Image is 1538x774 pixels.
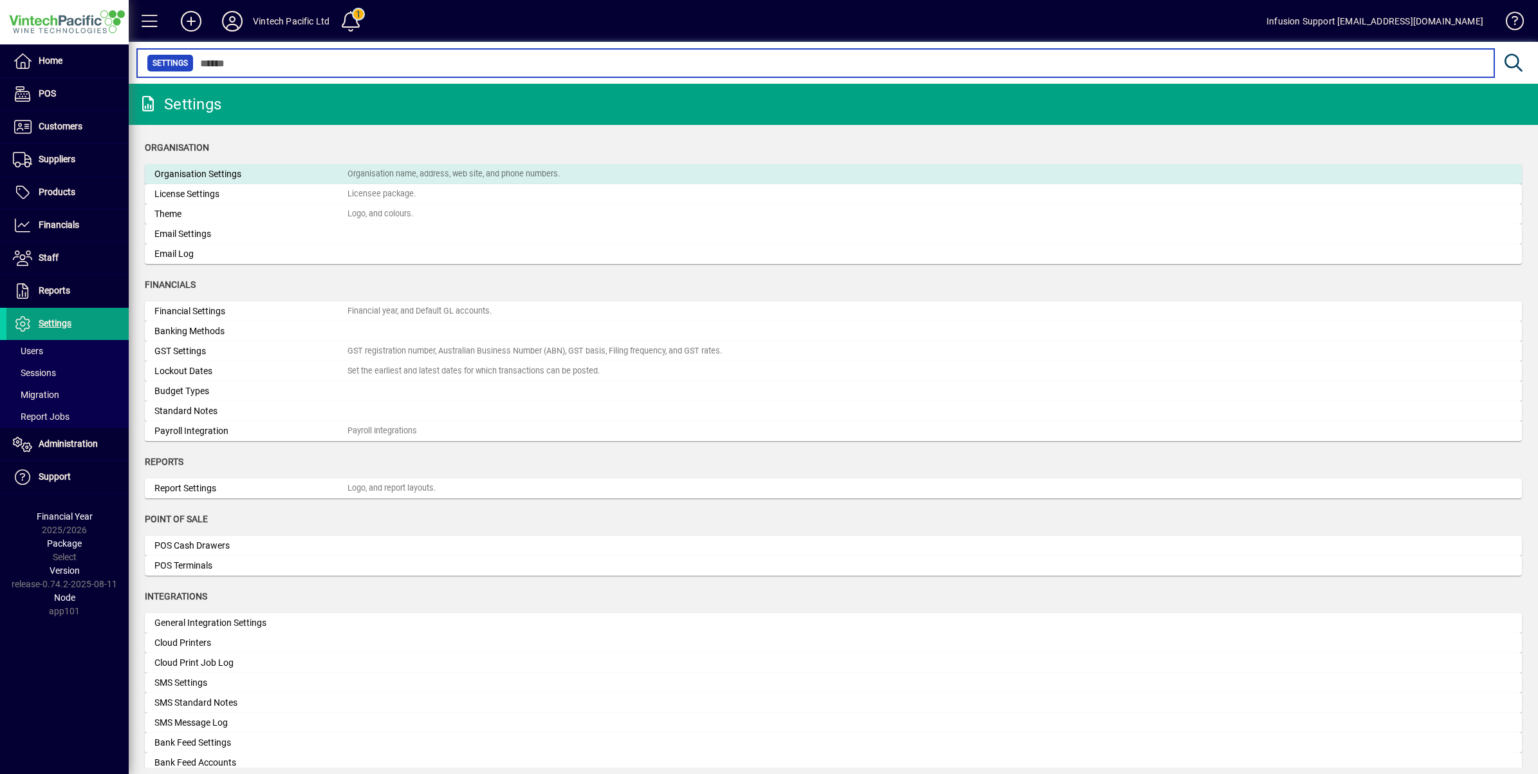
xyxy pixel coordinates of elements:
a: Report Jobs [6,406,129,428]
a: Sessions [6,362,129,384]
span: POS [39,88,56,99]
a: GST SettingsGST registration number, Australian Business Number (ABN), GST basis, Filing frequenc... [145,341,1522,361]
span: Home [39,55,62,66]
a: Budget Types [145,381,1522,401]
a: Lockout DatesSet the earliest and latest dates for which transactions can be posted. [145,361,1522,381]
div: Payroll Integrations [347,425,417,437]
div: License Settings [154,187,347,201]
a: General Integration Settings [145,613,1522,633]
div: SMS Settings [154,676,347,690]
span: Financials [145,279,196,290]
div: Report Settings [154,482,347,495]
a: Staff [6,242,129,274]
a: Payroll IntegrationPayroll Integrations [145,421,1522,441]
div: Settings [138,94,221,115]
a: Support [6,461,129,493]
span: Administration [39,439,98,449]
a: POS [6,78,129,110]
a: Customers [6,111,129,143]
a: Cloud Print Job Log [145,653,1522,673]
span: Integrations [145,591,207,601]
div: Cloud Print Job Log [154,656,347,670]
div: SMS Standard Notes [154,696,347,710]
div: Licensee package. [347,188,416,200]
div: General Integration Settings [154,616,347,630]
span: Report Jobs [13,411,69,422]
span: Reports [145,457,183,467]
div: Email Log [154,247,347,261]
div: POS Cash Drawers [154,539,347,552]
div: Logo, and report layouts. [347,482,436,495]
span: Reports [39,285,70,296]
div: Financial Settings [154,305,347,318]
div: Set the earliest and latest dates for which transactions can be posted. [347,365,600,377]
div: Standard Notes [154,404,347,418]
a: Cloud Printers [145,633,1522,653]
span: Node [54,592,75,603]
a: Financials [6,209,129,241]
div: Logo, and colours. [347,208,413,220]
span: Settings [153,57,188,70]
span: Point of Sale [145,514,208,524]
div: GST Settings [154,345,347,358]
span: Financial Year [37,511,93,522]
a: Home [6,45,129,77]
a: Email Log [145,244,1522,264]
div: Organisation name, address, web site, and phone numbers. [347,168,560,180]
a: SMS Settings [145,673,1522,693]
div: GST registration number, Australian Business Number (ABN), GST basis, Filing frequency, and GST r... [347,345,722,357]
a: Banking Methods [145,321,1522,341]
span: Settings [39,318,71,328]
a: Administration [6,428,129,460]
div: Infusion Support [EMAIL_ADDRESS][DOMAIN_NAME] [1266,11,1483,32]
div: Budget Types [154,384,347,398]
span: Migration [13,390,59,400]
a: SMS Message Log [145,713,1522,733]
div: Cloud Printers [154,636,347,650]
a: Standard Notes [145,401,1522,421]
a: Email Settings [145,224,1522,244]
span: Customers [39,121,82,131]
a: POS Terminals [145,556,1522,576]
span: Suppliers [39,154,75,164]
div: SMS Message Log [154,716,347,730]
a: POS Cash Drawers [145,536,1522,556]
a: Users [6,340,129,362]
a: Bank Feed Settings [145,733,1522,753]
span: Package [47,538,82,549]
span: Users [13,346,43,356]
a: SMS Standard Notes [145,693,1522,713]
div: Theme [154,207,347,221]
div: Organisation Settings [154,167,347,181]
span: Support [39,471,71,482]
div: Banking Methods [154,325,347,338]
span: Staff [39,252,59,263]
a: Bank Feed Accounts [145,753,1522,773]
a: Knowledge Base [1496,3,1522,44]
div: Payroll Integration [154,424,347,438]
a: Report SettingsLogo, and report layouts. [145,478,1522,498]
div: POS Terminals [154,559,347,572]
div: Email Settings [154,227,347,241]
a: Migration [6,384,129,406]
span: Financials [39,220,79,230]
div: Vintech Pacific Ltd [253,11,329,32]
a: Suppliers [6,144,129,176]
span: Products [39,187,75,197]
div: Bank Feed Settings [154,736,347,750]
a: Organisation SettingsOrganisation name, address, web site, and phone numbers. [145,164,1522,184]
a: License SettingsLicensee package. [145,184,1522,204]
div: Financial year, and Default GL accounts. [347,305,492,317]
button: Add [171,10,212,33]
a: Financial SettingsFinancial year, and Default GL accounts. [145,301,1522,321]
span: Organisation [145,142,209,153]
a: Reports [6,275,129,307]
a: ThemeLogo, and colours. [145,204,1522,224]
div: Lockout Dates [154,364,347,378]
div: Bank Feed Accounts [154,756,347,769]
button: Profile [212,10,253,33]
span: Sessions [13,368,56,378]
span: Version [50,565,80,576]
a: Products [6,176,129,209]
